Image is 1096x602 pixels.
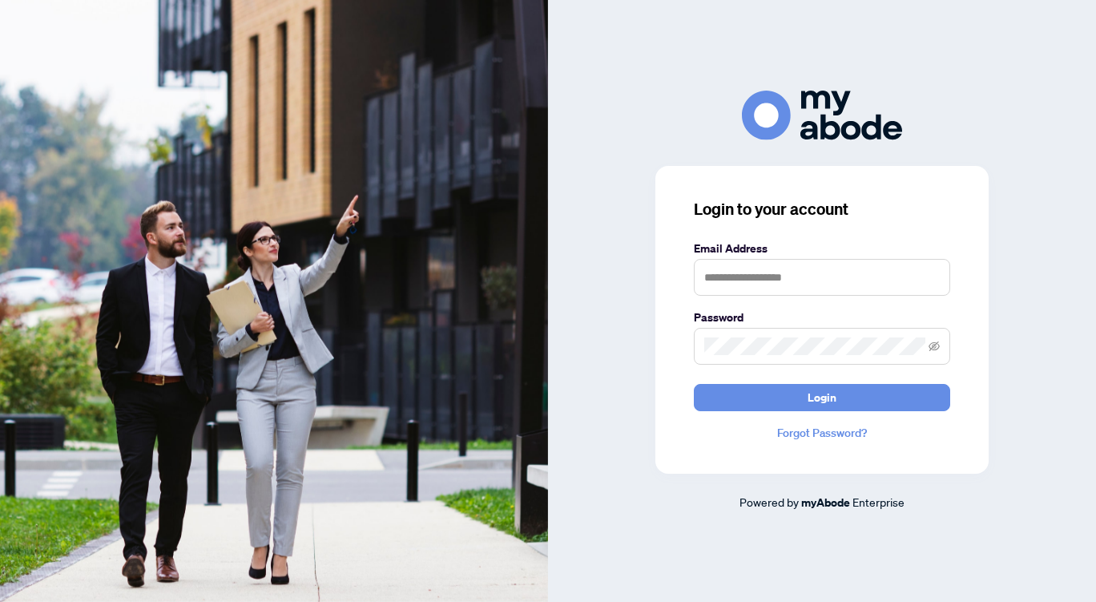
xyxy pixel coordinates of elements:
a: myAbode [801,494,850,511]
span: Powered by [739,495,799,509]
span: Enterprise [852,495,905,509]
label: Password [694,309,950,326]
button: Login [694,384,950,411]
span: Login [808,385,836,410]
label: Email Address [694,240,950,257]
span: eye-invisible [929,341,940,352]
a: Forgot Password? [694,424,950,442]
h3: Login to your account [694,198,950,220]
img: ma-logo [742,91,902,139]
